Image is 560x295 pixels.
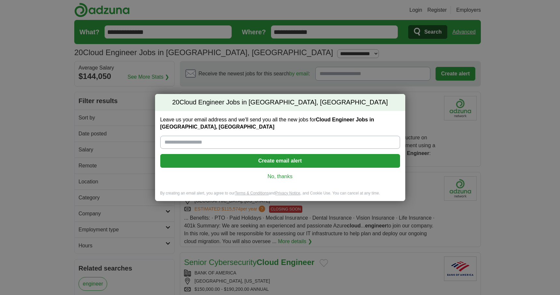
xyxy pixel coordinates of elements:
[155,191,405,201] div: By creating an email alert, you agree to our and , and Cookie Use. You can cancel at any time.
[155,94,405,111] h2: Cloud Engineer Jobs in [GEOGRAPHIC_DATA], [GEOGRAPHIC_DATA]
[160,154,400,168] button: Create email alert
[160,116,400,131] label: Leave us your email address and we'll send you all the new jobs for
[172,98,179,107] span: 20
[275,191,300,195] a: Privacy Notice
[165,173,395,180] a: No, thanks
[160,117,374,130] strong: Cloud Engineer Jobs in [GEOGRAPHIC_DATA], [GEOGRAPHIC_DATA]
[235,191,269,195] a: Terms & Conditions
